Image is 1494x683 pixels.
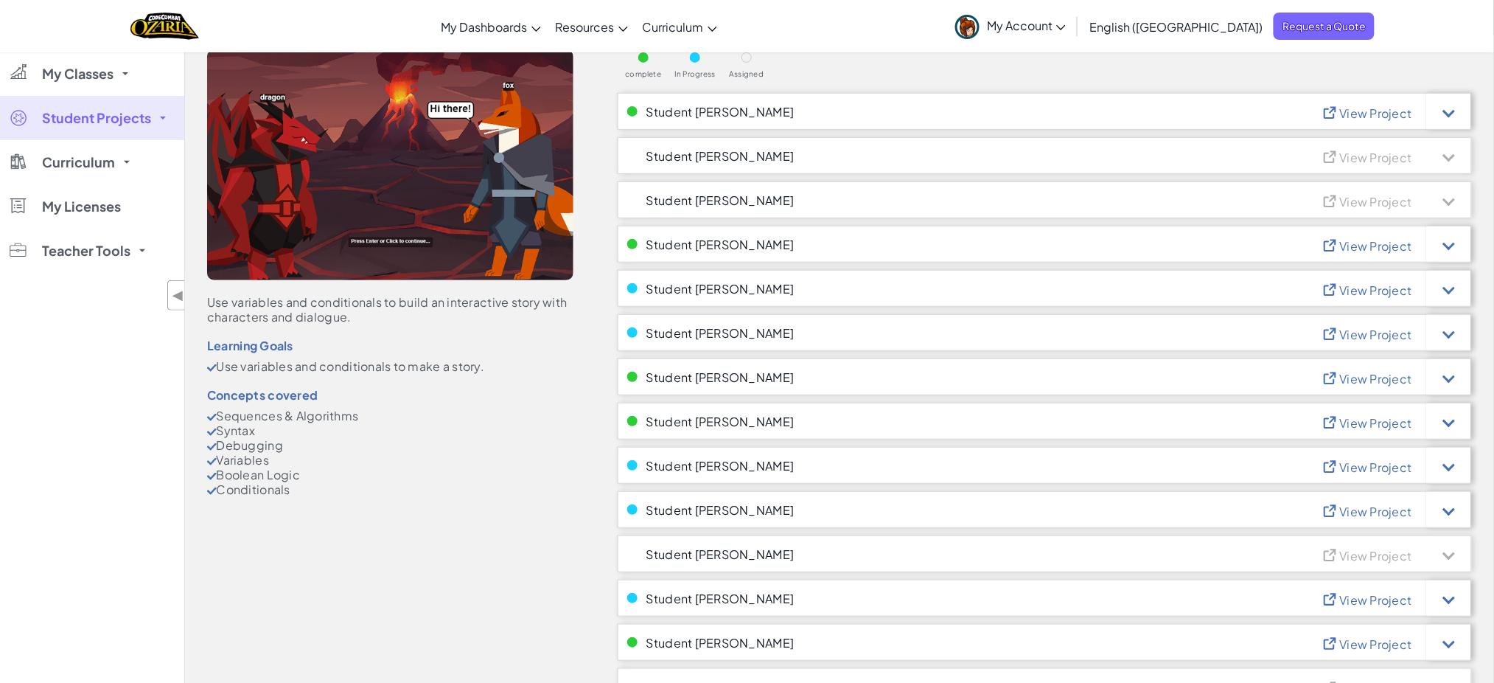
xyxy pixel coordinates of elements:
span: Student [PERSON_NAME] [646,194,795,207]
span: Resources [556,19,615,35]
span: Student [PERSON_NAME] [646,460,795,472]
span: View Project [1340,327,1412,342]
span: Curriculum [42,156,115,169]
span: View Project [1340,504,1412,519]
span: Curriculum [643,19,704,35]
img: IconViewProject_Blue.svg [1322,370,1344,385]
img: IconViewProject_Blue.svg [1322,237,1344,252]
img: IconViewProject_Blue.svg [1322,325,1344,341]
span: Student [PERSON_NAME] [646,592,795,605]
span: Student [PERSON_NAME] [646,282,795,295]
a: My Account [948,3,1073,49]
span: View Project [1340,371,1412,386]
img: IconViewProject_Blue.svg [1322,502,1344,518]
a: Resources [548,7,635,46]
span: Student [PERSON_NAME] [646,415,795,428]
img: CheckMark.svg [207,443,217,451]
span: Teacher Tools [42,244,130,257]
div: Use variables and conditionals to build an interactive story with characters and dialogue. [207,295,573,325]
span: View Project [1340,548,1412,564]
span: View Project [1340,415,1412,431]
span: Assigned [729,70,764,78]
span: My Licenses [42,200,121,213]
img: IconViewProject_Gray.svg [1322,148,1344,164]
span: Student [PERSON_NAME] [646,637,795,649]
li: Use variables and conditionals to make a story. [207,359,573,374]
img: IconViewProject_Blue.svg [1322,635,1344,651]
li: Syntax [207,423,573,438]
span: Student [PERSON_NAME] [646,150,795,162]
span: My Classes [42,67,114,80]
a: Request a Quote [1274,13,1375,40]
li: Sequences & Algorithms [207,409,573,423]
span: View Project [1340,238,1412,254]
span: complete [625,70,661,78]
img: CheckMark.svg [207,488,217,495]
span: Student [PERSON_NAME] [646,327,795,339]
img: CheckMark.svg [207,414,217,421]
img: Home [130,11,199,41]
img: IconViewProject_Gray.svg [1322,193,1344,208]
img: IconViewProject_Blue.svg [1322,458,1344,474]
a: Curriculum [635,7,725,46]
span: Student [PERSON_NAME] [646,371,795,384]
div: Learning Goals [207,339,573,352]
span: Student [PERSON_NAME] [646,548,795,561]
a: English ([GEOGRAPHIC_DATA]) [1082,7,1270,46]
img: CheckMark.svg [207,473,217,480]
img: IconViewProject_Blue.svg [1322,414,1344,429]
img: CheckMark.svg [207,364,217,372]
span: View Project [1340,460,1412,475]
img: CheckMark.svg [207,429,217,436]
span: View Project [1340,105,1412,121]
span: In Progress [674,70,716,78]
span: Student [PERSON_NAME] [646,238,795,251]
a: My Dashboards [434,7,548,46]
img: IconViewProject_Blue.svg [1322,281,1344,297]
span: ◀ [172,285,184,306]
span: My Account [987,18,1066,33]
span: View Project [1340,150,1412,165]
span: View Project [1340,592,1412,608]
div: Concepts covered [207,389,573,401]
img: avatar [955,15,980,39]
img: CheckMark.svg [207,458,217,465]
img: IconViewProject_Blue.svg [1322,591,1344,606]
li: Variables [207,453,573,468]
span: English ([GEOGRAPHIC_DATA]) [1089,19,1263,35]
li: Conditionals [207,482,573,497]
span: View Project [1340,637,1412,652]
span: View Project [1340,194,1412,209]
span: Student [PERSON_NAME] [646,105,795,118]
img: IconViewProject_Gray.svg [1322,547,1344,562]
img: IconViewProject_Blue.svg [1322,104,1344,119]
span: Student Projects [42,111,151,125]
li: Debugging [207,438,573,453]
span: View Project [1340,282,1412,298]
li: Boolean Logic [207,468,573,482]
a: Ozaria by CodeCombat logo [130,11,199,41]
span: My Dashboards [441,19,528,35]
span: Student [PERSON_NAME] [646,504,795,516]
